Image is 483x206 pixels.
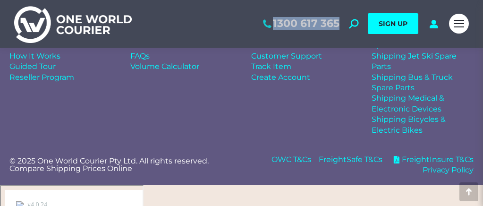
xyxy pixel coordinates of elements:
a: FAQs [130,51,232,61]
img: tab_domain_overview_orange.svg [27,55,35,62]
a: FreightInsure T&Cs [390,154,474,165]
div: v 4.0.24 [26,15,46,23]
a: Shipping Bicycles & Electric Bikes [372,114,474,136]
a: Reseller Program [9,72,111,83]
a: Shipping Jet Ski Spare Parts [372,51,474,72]
a: How It Works [9,51,111,61]
img: website_grey.svg [15,25,23,32]
a: Shipping Medical & Electronic Devices [372,93,474,114]
span: Guided Tour [9,61,56,72]
a: Shipping Bus & Truck Spare Parts [372,72,474,94]
a: Customer Support [251,51,353,61]
a: 1300 617 365 [261,17,339,30]
span: Volume Calculator [130,61,199,72]
a: Track Item [251,61,353,72]
img: tab_keywords_by_traffic_grey.svg [95,55,103,62]
span: Create Account [251,72,310,83]
span: How It Works [9,51,60,61]
a: FreightSafe T&Cs [319,154,382,165]
span: SIGN UP [379,19,407,28]
img: One World Courier [14,5,132,43]
span: FAQs [130,51,150,61]
div: Domain: [DOMAIN_NAME] [25,25,104,32]
span: FreightInsure T&Cs [399,154,474,165]
a: Privacy Policy [423,165,474,175]
a: Guided Tour [9,61,111,72]
a: Mobile menu icon [449,14,469,34]
a: SIGN UP [368,13,418,34]
div: Domain Overview [38,56,85,62]
a: Volume Calculator [130,61,232,72]
span: Track Item [251,61,291,72]
img: logo_orange.svg [15,15,23,23]
a: OWC T&Cs [271,154,311,165]
div: Keywords by Traffic [106,56,156,62]
a: Create Account [251,72,353,83]
span: Reseller Program [9,72,74,83]
span: Customer Support [251,51,322,61]
p: © 2025 One World Courier Pty Ltd. All rights reserved. Compare Shipping Prices Online [9,157,232,172]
